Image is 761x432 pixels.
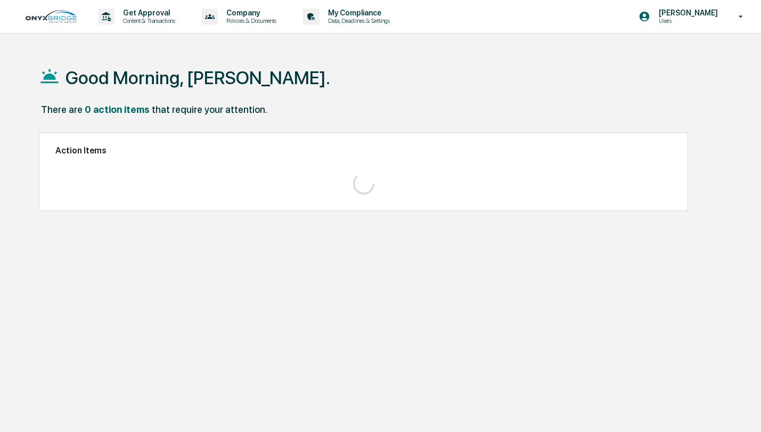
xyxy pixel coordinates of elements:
[114,17,181,25] p: Content & Transactions
[650,17,723,25] p: Users
[66,67,330,88] h1: Good Morning, [PERSON_NAME].
[55,145,672,156] h2: Action Items
[650,9,723,17] p: [PERSON_NAME]
[26,10,77,23] img: logo
[218,17,282,25] p: Policies & Documents
[85,104,150,115] div: 0 action items
[320,9,395,17] p: My Compliance
[152,104,267,115] div: that require your attention.
[320,17,395,25] p: Data, Deadlines & Settings
[114,9,181,17] p: Get Approval
[218,9,282,17] p: Company
[41,104,83,115] div: There are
